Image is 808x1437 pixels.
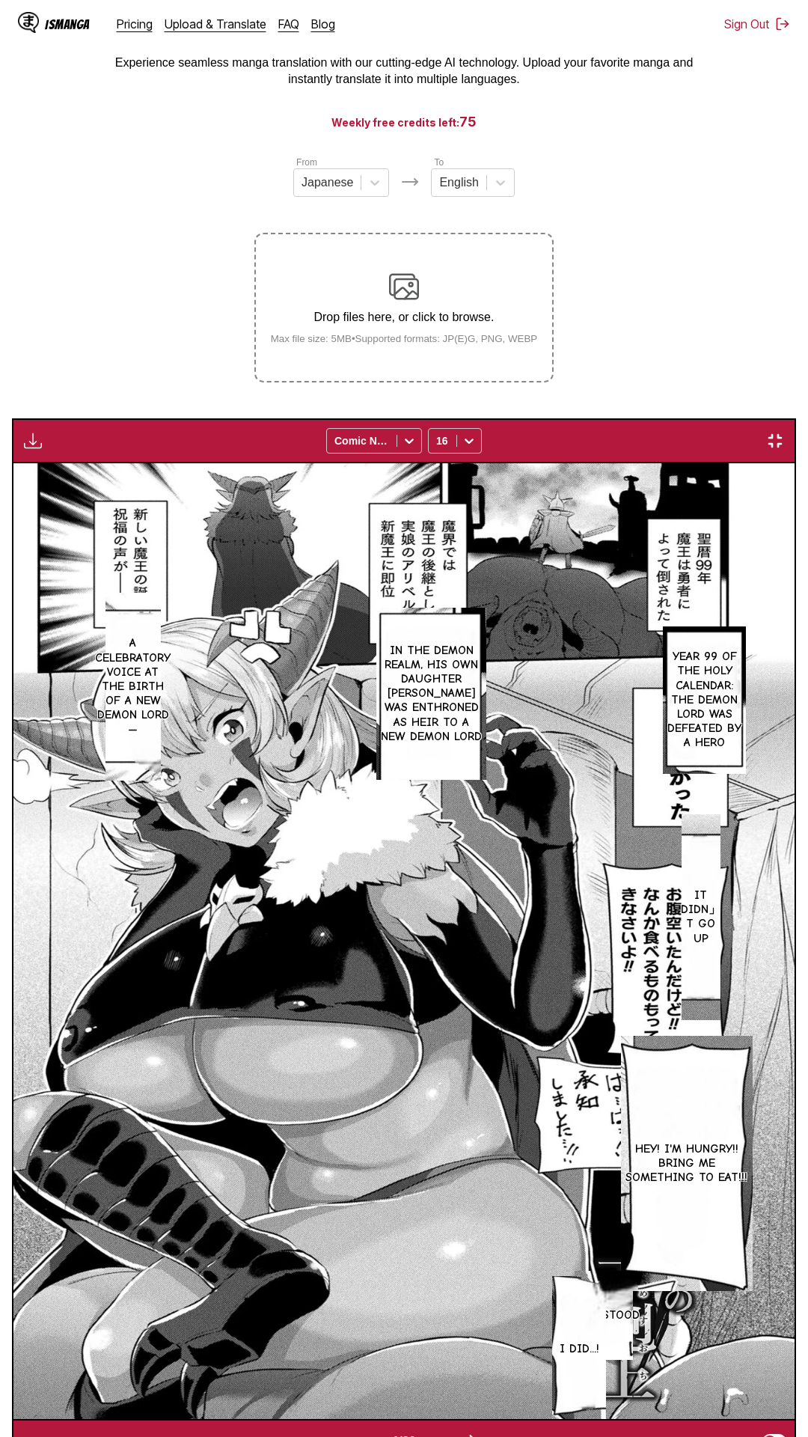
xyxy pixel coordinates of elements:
img: Languages icon [401,173,419,191]
img: Manga Panel [13,463,795,1419]
span: 75 [459,114,477,129]
a: Upload & Translate [165,16,266,31]
p: Hey! I'm hungry!! Bring me something to eat!!! [621,1139,753,1189]
p: A celebratory voice at the birth of a new demon lord— [92,633,174,739]
p: I did...! [557,1339,602,1359]
p: Drop files here, or click to browse. [259,311,550,324]
a: Blog [311,16,335,31]
a: Pricing [117,16,153,31]
div: IsManga [45,17,90,31]
small: Max file size: 5MB • Supported formats: JP(E)G, PNG, WEBP [259,333,550,344]
img: IsManga Logo [18,12,39,33]
button: Sign Out [724,16,790,31]
img: Sign out [775,16,790,31]
p: In the Demon Realm, his own daughter [PERSON_NAME] was enthroned as heir to a new demon lord [376,641,486,747]
a: FAQ [278,16,299,31]
p: It didn」t go up [678,885,723,949]
label: From [296,157,317,168]
h3: Weekly free credits left: [36,112,772,131]
a: IsManga LogoIsManga [18,12,117,36]
label: To [434,157,444,168]
img: Download translated images [24,432,42,450]
p: Year 99 of the Holy Calendar: The Demon Lord was defeated by a Hero [663,647,746,753]
p: Experience seamless manga translation with our cutting-edge AI technology. Upload your favorite m... [105,55,703,88]
img: Exit fullscreen [766,432,784,450]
